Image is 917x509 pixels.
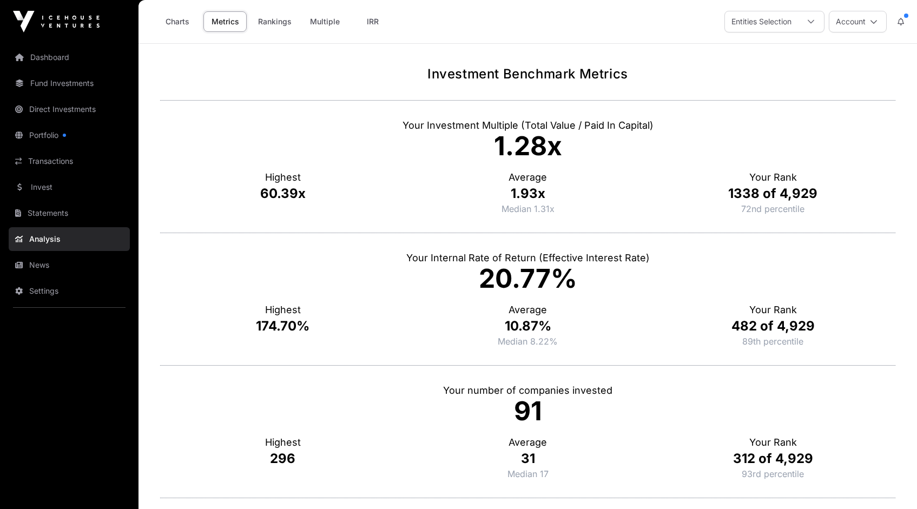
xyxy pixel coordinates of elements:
[160,435,405,450] p: Highest
[9,123,130,147] a: Portfolio
[160,65,895,83] h1: Investment Benchmark Metrics
[405,170,650,185] p: Average
[303,11,347,32] a: Multiple
[160,133,895,159] p: 1.28x
[650,185,895,202] p: 1338 of 4,929
[160,185,405,202] p: 60.39x
[405,185,650,202] p: 1.93x
[863,457,917,509] iframe: Chat Widget
[9,149,130,173] a: Transactions
[405,318,650,335] p: 10.87%
[650,435,895,450] p: Your Rank
[160,318,405,335] p: 174.70%
[251,11,299,32] a: Rankings
[160,383,895,398] p: Your number of companies invested
[742,467,804,480] p: Percentage of investors below this ranking.
[650,302,895,318] p: Your Rank
[405,202,650,215] p: Median 1.31x
[9,175,130,199] a: Invest
[9,201,130,225] a: Statements
[650,318,895,335] p: 482 of 4,929
[9,279,130,303] a: Settings
[351,11,394,32] a: IRR
[160,450,405,467] p: 296
[160,170,405,185] p: Highest
[725,11,798,32] div: Entities Selection
[160,302,405,318] p: Highest
[829,11,887,32] button: Account
[405,302,650,318] p: Average
[405,467,650,480] p: Median 17
[160,398,895,424] p: 91
[9,97,130,121] a: Direct Investments
[650,450,895,467] p: 312 of 4,929
[9,227,130,251] a: Analysis
[405,335,650,348] p: Median 8.22%
[650,170,895,185] p: Your Rank
[160,266,895,292] p: 20.77%
[741,202,804,215] p: Percentage of investors below this ranking.
[405,435,650,450] p: Average
[160,118,895,133] p: Your Investment Multiple (Total Value / Paid In Capital)
[160,250,895,266] p: Your Internal Rate of Return (Effective Interest Rate)
[405,450,650,467] p: 31
[203,11,247,32] a: Metrics
[9,253,130,277] a: News
[156,11,199,32] a: Charts
[13,11,100,32] img: Icehouse Ventures Logo
[9,45,130,69] a: Dashboard
[742,335,803,348] p: Percentage of investors below this ranking.
[9,71,130,95] a: Fund Investments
